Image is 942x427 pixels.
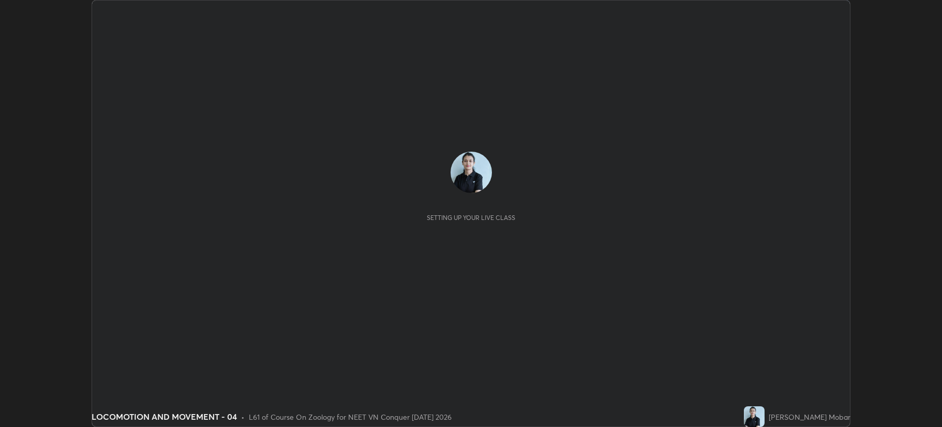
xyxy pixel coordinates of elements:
[427,214,515,222] div: Setting up your live class
[249,411,452,422] div: L61 of Course On Zoology for NEET VN Conquer [DATE] 2026
[92,410,237,423] div: LOCOMOTION AND MOVEMENT - 04
[451,152,492,193] img: f9e8998792e74df79d03c3560c669755.jpg
[769,411,850,422] div: [PERSON_NAME] Mobar
[241,411,245,422] div: •
[744,406,765,427] img: f9e8998792e74df79d03c3560c669755.jpg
